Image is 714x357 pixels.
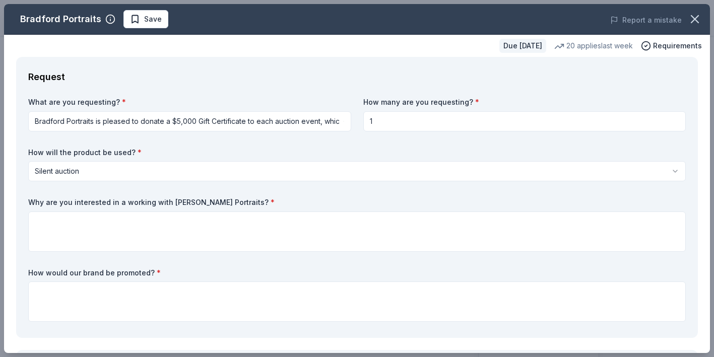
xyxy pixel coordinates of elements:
label: Why are you interested in a working with [PERSON_NAME] Portraits? [28,197,686,207]
button: Requirements [641,40,702,52]
label: How many are you requesting? [363,97,686,107]
label: What are you requesting? [28,97,351,107]
label: How will the product be used? [28,148,686,158]
div: Request [28,69,686,85]
div: 20 applies last week [554,40,633,52]
span: Requirements [653,40,702,52]
div: Due [DATE] [499,39,546,53]
span: Save [144,13,162,25]
button: Report a mistake [610,14,682,26]
div: Bradford Portraits [20,11,101,27]
button: Save [123,10,168,28]
label: How would our brand be promoted? [28,268,686,278]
